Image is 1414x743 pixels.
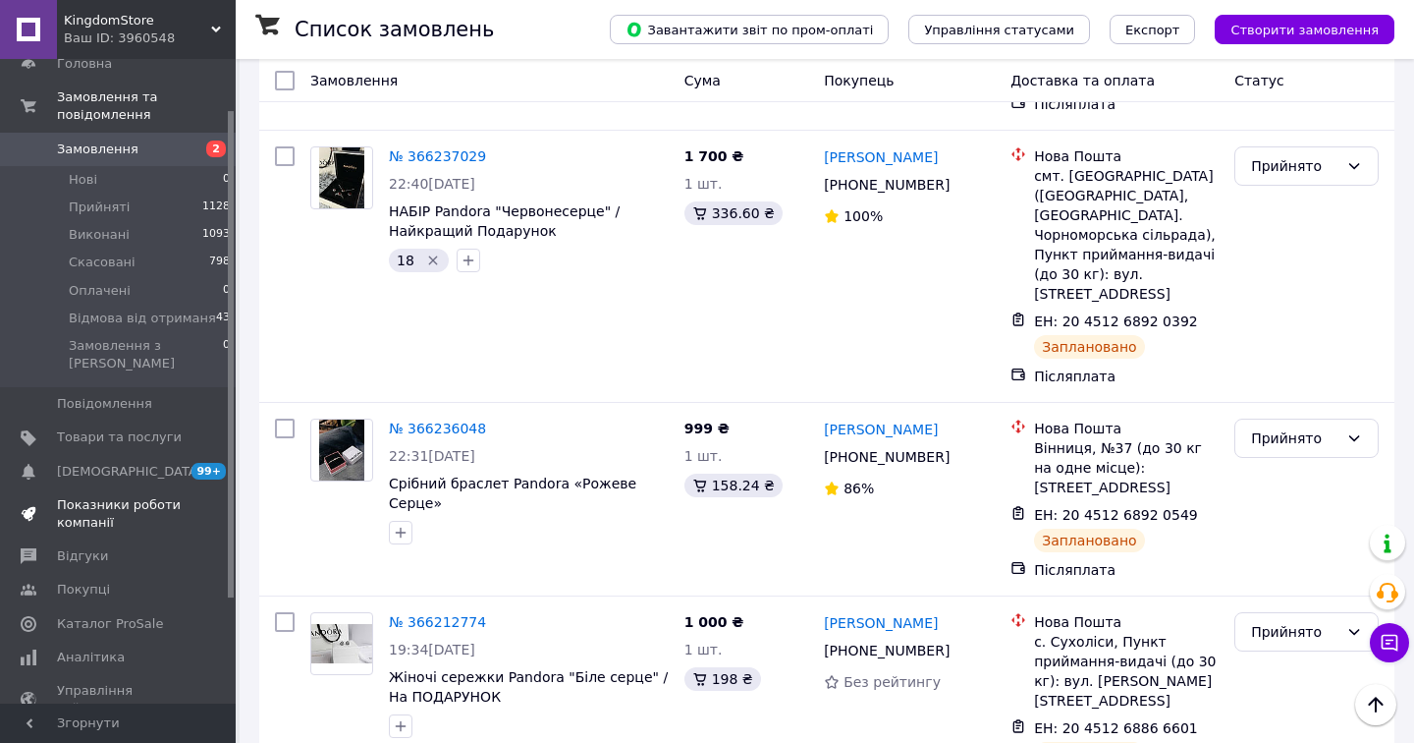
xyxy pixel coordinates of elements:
[389,421,486,436] a: № 366236048
[57,55,112,73] span: Головна
[389,203,620,239] a: НАБІР Pandora "Червонесерце" / Найкращий Подарунок
[1215,15,1394,44] button: Створити замовлення
[684,474,783,497] div: 158.24 ₴
[843,674,941,690] span: Без рейтингу
[684,614,744,630] span: 1 000 ₴
[389,669,668,705] a: Жіночі сережки Pandora "Біле серце" / На ПОДАРУНОК
[824,73,894,88] span: Покупець
[1010,73,1155,88] span: Доставка та оплата
[625,21,873,38] span: Завантажити звіт по пром-оплаті
[57,615,163,633] span: Каталог ProSale
[1034,419,1219,438] div: Нова Пошта
[1370,623,1409,662] button: Чат з покупцем
[1034,560,1219,580] div: Післяплата
[684,642,723,657] span: 1 шт.
[843,208,883,224] span: 100%
[69,337,223,372] span: Замовлення з [PERSON_NAME]
[310,419,373,482] a: Фото товару
[311,624,372,663] img: Фото товару
[216,310,230,327] span: 43
[57,496,182,532] span: Показники роботи компанії
[202,226,230,244] span: 1093
[397,253,414,268] span: 18
[209,254,230,271] span: 798
[310,612,373,675] a: Фото товару
[824,420,938,439] a: [PERSON_NAME]
[57,649,125,666] span: Аналітика
[1034,507,1198,523] span: ЕН: 20 4512 6892 0549
[1034,314,1198,329] span: ЕН: 20 4512 6892 0392
[191,463,226,480] span: 99+
[57,682,182,717] span: Управління сайтом
[820,637,953,664] div: [PHONE_NUMBER]
[202,199,230,216] span: 1128
[1251,621,1338,643] div: Прийнято
[57,463,202,481] span: [DEMOGRAPHIC_DATA]
[824,613,938,633] a: [PERSON_NAME]
[1125,23,1180,37] span: Експорт
[610,15,889,44] button: Завантажити звіт по пром-оплаті
[684,448,723,464] span: 1 шт.
[1034,335,1145,359] div: Заплановано
[69,254,136,271] span: Скасовані
[223,337,230,372] span: 0
[1034,612,1219,632] div: Нова Пошта
[57,581,110,599] span: Покупці
[1195,21,1394,36] a: Створити замовлення
[684,176,723,192] span: 1 шт.
[684,73,721,88] span: Cума
[1251,428,1338,449] div: Прийнято
[57,88,236,124] span: Замовлення та повідомлення
[820,443,953,471] div: [PHONE_NUMBER]
[1034,146,1219,166] div: Нова Пошта
[57,429,182,446] span: Товари та послуги
[389,642,475,657] span: 19:34[DATE]
[1034,367,1219,386] div: Післяплата
[319,147,365,208] img: Фото товару
[1110,15,1196,44] button: Експорт
[1034,166,1219,304] div: смт. [GEOGRAPHIC_DATA] ([GEOGRAPHIC_DATA], [GEOGRAPHIC_DATA]. Чорноморська сільрада), Пункт прийм...
[389,614,486,630] a: № 366212774
[684,667,761,691] div: 198 ₴
[57,395,152,413] span: Повідомлення
[1034,529,1145,552] div: Заплановано
[69,310,216,327] span: Відмова від отриманя
[64,29,236,47] div: Ваш ID: 3960548
[1034,632,1219,711] div: с. Сухоліси, Пункт приймання-видачі (до 30 кг): вул. [PERSON_NAME][STREET_ADDRESS]
[824,147,938,167] a: [PERSON_NAME]
[223,282,230,300] span: 0
[206,141,226,157] span: 2
[684,421,730,436] span: 999 ₴
[908,15,1090,44] button: Управління статусами
[64,12,211,29] span: KingdomStore
[57,547,108,565] span: Відгуки
[69,199,130,216] span: Прийняті
[425,253,441,268] svg: Видалити мітку
[319,420,365,481] img: Фото товару
[1034,438,1219,497] div: Вінниця, №37 (до 30 кг на одне місце): [STREET_ADDRESS]
[69,226,130,244] span: Виконані
[69,171,97,189] span: Нові
[1234,73,1284,88] span: Статус
[389,448,475,464] span: 22:31[DATE]
[1251,155,1338,177] div: Прийнято
[1230,23,1379,37] span: Створити замовлення
[389,476,636,511] a: Срібний браслет Pandora «Рожеве Серце»
[843,481,874,496] span: 86%
[1034,94,1219,114] div: Післяплата
[295,18,494,41] h1: Список замовлень
[1034,720,1198,736] span: ЕН: 20 4512 6886 6601
[223,171,230,189] span: 0
[310,73,398,88] span: Замовлення
[820,171,953,199] div: [PHONE_NUMBER]
[389,176,475,192] span: 22:40[DATE]
[1355,684,1396,725] button: Наверх
[684,148,744,164] span: 1 700 ₴
[57,141,138,158] span: Замовлення
[310,146,373,209] a: Фото товару
[69,282,131,300] span: Оплачені
[389,148,486,164] a: № 366237029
